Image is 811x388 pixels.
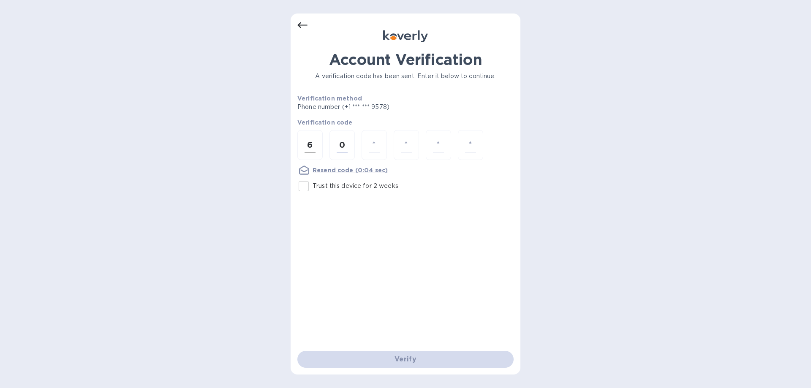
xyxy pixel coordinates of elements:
[313,167,388,174] u: Resend code (0:04 sec)
[297,51,514,68] h1: Account Verification
[313,182,398,190] p: Trust this device for 2 weeks
[297,103,454,111] p: Phone number (+1 *** *** 9578)
[297,118,514,127] p: Verification code
[297,95,362,102] b: Verification method
[297,72,514,81] p: A verification code has been sent. Enter it below to continue.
